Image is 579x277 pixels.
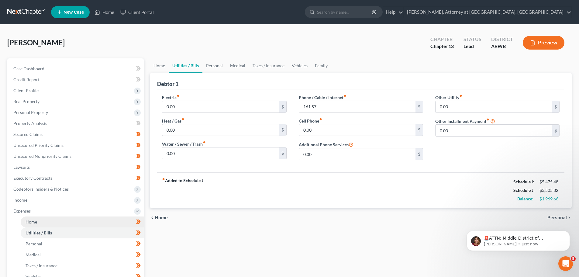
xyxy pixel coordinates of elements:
div: $3,505.82 [539,187,560,193]
a: Utilities / Bills [21,227,144,238]
a: Home [150,58,169,73]
span: 13 [448,43,454,49]
input: -- [162,147,279,159]
input: -- [436,101,552,113]
a: Home [91,7,117,18]
button: Personal chevron_right [547,215,572,220]
span: Property Analysis [13,121,47,126]
span: Executory Contracts [13,175,52,181]
label: Other Utility [435,94,462,101]
strong: Schedule I: [513,179,534,184]
a: Home [21,216,144,227]
i: chevron_left [150,215,155,220]
label: Heat / Gas [162,118,184,124]
i: fiber_manual_record [181,118,184,121]
a: Lawsuits [9,162,144,173]
button: chevron_left Home [150,215,168,220]
div: $ [279,124,286,136]
label: Phone / Cable / Internet [299,94,346,101]
a: Medical [226,58,249,73]
span: Lawsuits [13,164,30,170]
a: Unsecured Nonpriority Claims [9,151,144,162]
i: fiber_manual_record [177,94,180,97]
a: Vehicles [288,58,311,73]
span: Income [13,197,27,203]
div: Chapter [430,36,454,43]
a: Property Analysis [9,118,144,129]
iframe: Intercom notifications message [457,218,579,261]
span: New Case [64,10,84,15]
strong: Balance: [517,196,533,201]
a: Personal [202,58,226,73]
a: Secured Claims [9,129,144,140]
div: $ [552,125,559,136]
input: -- [436,125,552,136]
span: Expenses [13,208,31,213]
div: $ [415,101,423,113]
span: Case Dashboard [13,66,44,71]
i: fiber_manual_record [203,141,206,144]
div: $ [415,148,423,160]
span: Personal [547,215,567,220]
i: chevron_right [567,215,572,220]
span: Home [26,219,37,224]
span: Medical [26,252,41,257]
div: $ [552,101,559,113]
span: Personal [26,241,42,246]
div: Chapter [430,43,454,50]
span: Credit Report [13,77,40,82]
i: fiber_manual_record [162,178,165,181]
span: Unsecured Nonpriority Claims [13,154,71,159]
span: Codebtors Insiders & Notices [13,186,69,192]
span: Utilities / Bills [26,230,52,235]
input: -- [162,124,279,136]
span: Personal Property [13,110,48,115]
a: Help [383,7,403,18]
span: Home [155,215,168,220]
label: Additional Phone Services [299,141,353,148]
a: Client Portal [117,7,157,18]
input: Search by name... [317,6,373,18]
i: fiber_manual_record [343,94,346,97]
div: Status [464,36,481,43]
div: District [491,36,513,43]
label: Cell Phone [299,118,322,124]
input: -- [299,101,415,113]
a: Personal [21,238,144,249]
input: -- [162,101,279,113]
label: Other Installment Payment [435,118,489,124]
span: Real Property [13,99,40,104]
strong: Schedule J: [513,188,535,193]
span: Unsecured Priority Claims [13,143,64,148]
iframe: Intercom live chat [558,256,573,271]
div: $ [415,124,423,136]
a: Taxes / Insurance [21,260,144,271]
div: Lead [464,43,481,50]
div: $1,969.66 [539,196,560,202]
span: Taxes / Insurance [26,263,57,268]
i: fiber_manual_record [459,94,462,97]
i: fiber_manual_record [319,118,322,121]
a: Case Dashboard [9,63,144,74]
a: Utilities / Bills [169,58,202,73]
div: Debtor 1 [157,80,178,88]
a: Unsecured Priority Claims [9,140,144,151]
span: [PERSON_NAME] [7,38,65,47]
input: -- [299,148,415,160]
span: Secured Claims [13,132,43,137]
strong: Added to Schedule J [162,178,203,203]
a: Credit Report [9,74,144,85]
a: Taxes / Insurance [249,58,288,73]
div: $ [279,101,286,113]
input: -- [299,124,415,136]
a: Family [311,58,331,73]
button: Preview [523,36,564,50]
label: Water / Sewer / Trash [162,141,206,147]
i: fiber_manual_record [486,118,489,121]
a: Medical [21,249,144,260]
a: [PERSON_NAME], Attorney at [GEOGRAPHIC_DATA], [GEOGRAPHIC_DATA] [404,7,571,18]
div: $ [279,147,286,159]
